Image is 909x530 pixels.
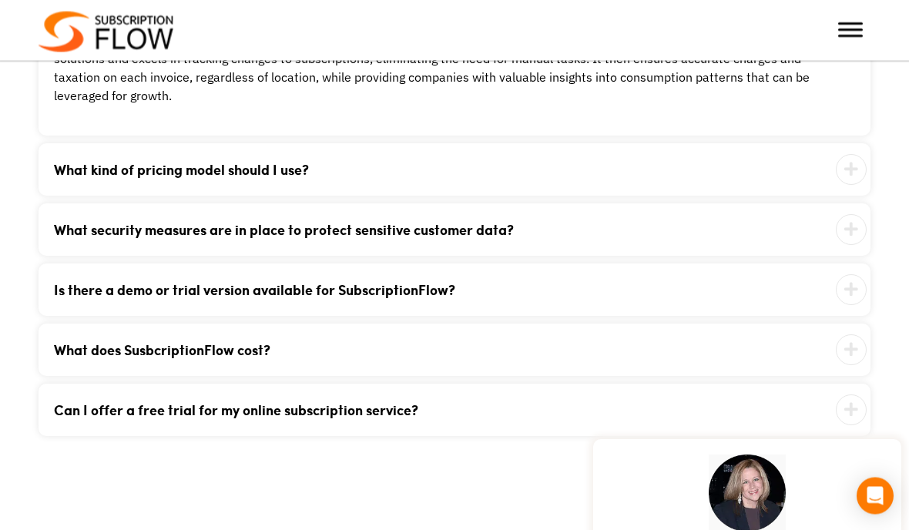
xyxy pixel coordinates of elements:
[857,478,894,515] div: Open Intercom Messenger
[54,223,817,237] a: What security measures are in place to protect sensitive customer data?
[54,344,817,357] a: What does SusbcriptionFlow cost?
[54,163,817,177] a: What kind of pricing model should I use?
[838,23,863,38] button: Toggle Menu
[54,404,817,418] a: Can I offer a free trial for my online subscription service?
[54,283,817,297] a: Is there a demo or trial version available for SubscriptionFlow?
[39,12,173,52] img: Subscriptionflow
